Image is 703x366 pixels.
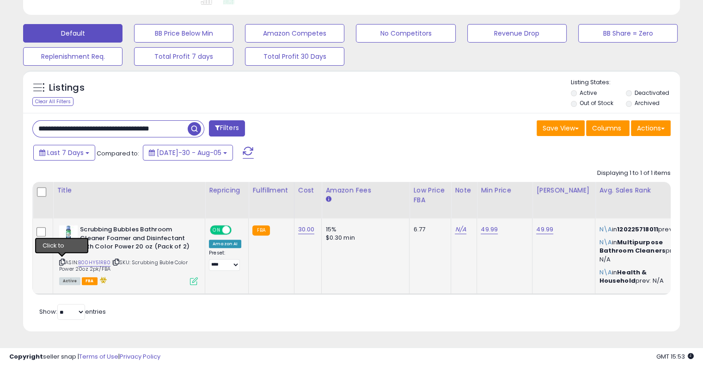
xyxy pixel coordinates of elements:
b: Scrubbing Bubbles Bathroom Cleaner Foamer and Disinfectant with Color Power 20 oz (Pack of 2) [80,225,192,254]
div: Title [57,186,201,195]
button: Replenishment Req. [23,47,122,66]
span: Compared to: [97,149,139,158]
div: $0.30 min [325,234,402,242]
div: Avg. Sales Rank [599,186,693,195]
button: Total Profit 30 Days [245,47,344,66]
a: 49.99 [481,225,498,234]
p: in prev: N/A [599,268,690,285]
img: 411ndHmM0bL._SL40_.jpg [59,225,78,244]
p: in prev: N/A [599,225,690,234]
div: 6.77 [413,225,444,234]
button: Last 7 Days [33,145,95,161]
button: Columns [586,120,630,136]
button: [DATE]-30 - Aug-05 [143,145,233,161]
div: Amazon Fees [325,186,405,195]
div: 15% [325,225,402,234]
div: Note [455,186,473,195]
label: Active [580,89,597,97]
label: Out of Stock [580,99,613,107]
div: Fulfillment [252,186,290,195]
span: 120225718011 [617,225,658,234]
div: Repricing [209,186,245,195]
small: Amazon Fees. [325,195,331,204]
button: Default [23,24,122,43]
div: seller snap | | [9,353,160,361]
div: ASIN: [59,225,198,284]
span: | SKU: Scrubbing Buble Color Power 20oz 2pk/FBA [59,259,188,273]
span: All listings currently available for purchase on Amazon [59,277,80,285]
button: Revenue Drop [467,24,567,43]
div: [PERSON_NAME] [536,186,591,195]
div: Preset: [209,250,241,271]
a: 30.00 [298,225,315,234]
i: hazardous material [98,277,107,283]
span: Show: entries [39,307,106,316]
span: OFF [230,226,245,234]
strong: Copyright [9,352,43,361]
button: Filters [209,120,245,136]
button: BB Price Below Min [134,24,233,43]
a: 49.99 [536,225,553,234]
p: in prev: N/A [599,238,690,264]
label: Archived [634,99,659,107]
div: Clear All Filters [32,97,73,106]
button: Total Profit 7 days [134,47,233,66]
a: N/A [455,225,466,234]
div: Amazon AI [209,240,241,248]
div: Cost [298,186,318,195]
span: N\A [599,225,611,234]
h5: Listings [49,81,85,94]
label: Deactivated [634,89,669,97]
span: Multipurpose Bathroom Cleaners [599,238,666,255]
span: Health & Household [599,268,647,285]
span: ON [211,226,222,234]
div: Min Price [481,186,528,195]
div: Low Price FBA [413,186,447,205]
a: Privacy Policy [120,352,160,361]
button: Amazon Competes [245,24,344,43]
span: Last 7 Days [47,148,84,157]
span: 2025-08-13 15:53 GMT [656,352,694,361]
span: [DATE]-30 - Aug-05 [157,148,221,157]
a: B00HY51RB0 [78,259,110,267]
span: N\A [599,268,611,277]
button: BB Share = Zero [578,24,678,43]
small: FBA [252,225,269,236]
span: N\A [599,238,611,247]
button: No Competitors [356,24,455,43]
button: Save View [537,120,585,136]
span: Columns [592,124,621,133]
p: Listing States: [571,78,680,87]
a: Terms of Use [79,352,118,361]
div: Displaying 1 to 1 of 1 items [597,169,671,178]
span: FBA [82,277,98,285]
button: Actions [631,120,671,136]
